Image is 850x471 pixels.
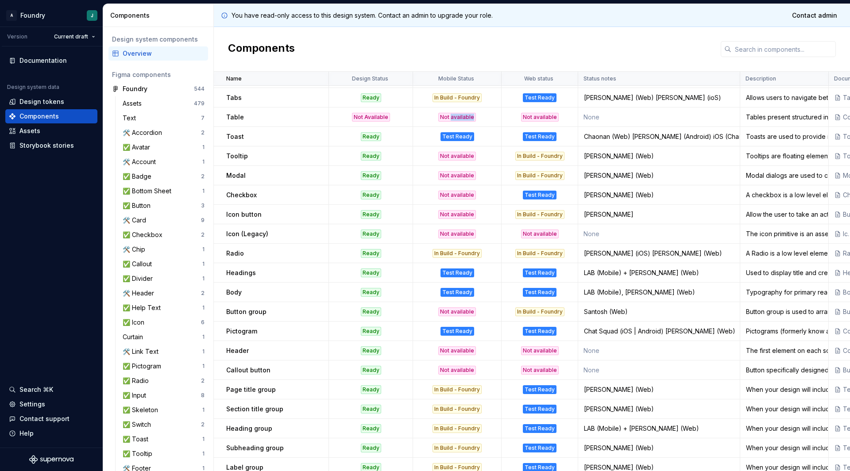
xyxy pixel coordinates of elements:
a: Design tokens [5,95,97,109]
div: 🛠️ Card [123,216,150,225]
div: 1 [202,333,205,341]
div: Allow the user to take an action using only an icon. [741,210,828,219]
div: [PERSON_NAME] (Web) [579,152,739,161]
div: 🛠️ Header [123,289,158,298]
div: 1 [202,363,205,370]
p: Section title group [226,405,283,414]
span: Contact admin [792,11,837,20]
a: ✅ Help Text1 [119,301,208,315]
div: Not available [438,191,476,199]
p: Body [226,288,242,297]
p: Description [746,75,776,82]
div: ✅ Badge [123,172,155,181]
div: 1 [202,260,205,268]
div: Button group is used to arrange two buttons in a consistent pattern. [741,307,828,316]
div: In Build - Foundry [433,444,482,452]
button: Search ⌘K [5,383,97,397]
div: 2 [201,421,205,428]
div: 479 [194,100,205,107]
div: Design system components [112,35,205,44]
div: A Radio is a low level element meant to be composed within other components. [741,249,828,258]
div: LAB (Mobile) + [PERSON_NAME] (Web) [579,424,739,433]
a: ✅ Divider1 [119,272,208,286]
a: ✅ Radio2 [119,374,208,388]
div: ✅ Bottom Sheet [123,187,175,195]
div: Button specifically designed for use within callouts. [741,366,828,375]
div: Text [123,114,139,123]
div: Ready [361,346,381,355]
div: Help [19,429,34,438]
div: When your design will include both a page title and body copy directly after each other, the page... [741,385,828,394]
div: Search ⌘K [19,385,53,394]
div: Components [110,11,210,20]
div: 2 [201,290,205,297]
div: Not available [438,346,476,355]
div: In Build - Foundry [433,385,482,394]
div: Test Ready [440,327,474,336]
p: Radio [226,249,244,258]
p: Button group [226,307,267,316]
div: Ready [361,152,381,161]
div: Ready [361,93,381,102]
p: Subheading group [226,444,284,452]
div: 🛠️ Link Text [123,347,162,356]
div: Settings [19,400,45,409]
div: Not available [521,366,559,375]
div: Ready [361,405,381,414]
div: In Build - Foundry [515,249,564,258]
div: Version [7,33,27,40]
p: Checkbox [226,191,257,199]
div: Ready [361,424,381,433]
div: 1 [202,348,205,355]
div: 🛠️ Accordion [123,128,166,137]
div: In Build - Foundry [515,307,564,316]
div: ✅ Checkbox [123,230,166,239]
div: 1 [202,406,205,414]
div: ✅ Input [123,391,150,400]
div: Test Ready [523,444,556,452]
div: Test Ready [440,132,474,141]
div: Not available [521,113,559,122]
p: Table [226,113,244,122]
a: Assets479 [119,96,208,111]
div: The icon primitive is an asset wrapper than dictates the correct use display sizes for icons in o... [741,230,828,238]
p: Heading group [226,424,272,433]
div: [PERSON_NAME] (Web) [579,444,739,452]
div: In Build - Foundry [433,424,482,433]
div: Modal dialogs are used to capture the users attention, typically to complete an action or reveal ... [741,171,828,180]
p: Icon button [226,210,262,219]
div: Assets [19,126,40,135]
div: Not available [521,346,559,355]
div: Ready [361,230,381,238]
div: 1 [202,188,205,195]
a: Components [5,109,97,123]
div: ✅ Toast [123,435,152,444]
a: ✅ Icon6 [119,315,208,329]
a: Assets [5,124,97,138]
div: Ready [361,268,381,277]
div: The first element on each screen, with core navigation and branding. [741,346,828,355]
a: 🛠️ Account1 [119,155,208,169]
a: Contact admin [786,8,843,23]
div: Not available [438,152,476,161]
p: Header [226,346,249,355]
div: Not available [521,230,559,238]
div: Foundry [20,11,45,20]
a: ✅ Callout1 [119,257,208,271]
div: 1 [202,144,205,151]
p: You have read-only access to this design system. Contact an admin to upgrade your role. [232,11,493,20]
div: ✅ Button [123,201,154,210]
div: 2 [201,129,205,136]
div: Ready [361,366,381,375]
svg: Supernova Logo [29,455,73,464]
a: 🛠️ Chip1 [119,242,208,257]
div: Curtain [123,333,147,341]
div: 544 [194,85,205,92]
div: Design system data [7,84,59,91]
div: When your design will include both a heading and body copy directly after each other, the heading... [741,424,828,433]
div: Assets [123,99,145,108]
div: 1 [202,436,205,443]
div: LAB (Mobile), [PERSON_NAME] (Web) [579,288,739,297]
a: ✅ Avatar1 [119,140,208,154]
a: 🛠️ Accordion2 [119,126,208,140]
